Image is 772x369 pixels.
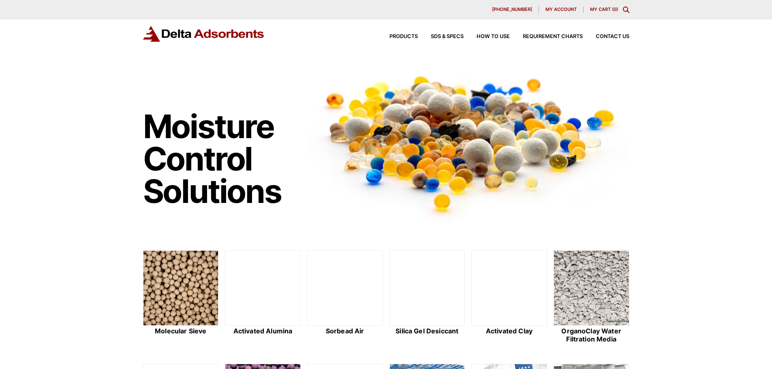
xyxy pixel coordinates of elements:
[431,34,464,39] span: SDS & SPECS
[614,6,616,12] span: 0
[389,250,465,344] a: Silica Gel Desiccant
[596,34,629,39] span: Contact Us
[143,26,265,42] img: Delta Adsorbents
[539,6,584,13] a: My account
[376,34,418,39] a: Products
[471,250,547,344] a: Activated Clay
[307,61,629,224] img: Image
[418,34,464,39] a: SDS & SPECS
[545,7,577,12] span: My account
[623,6,629,13] div: Toggle Modal Content
[143,327,219,335] h2: Molecular Sieve
[307,327,383,335] h2: Sorbead Air
[471,327,547,335] h2: Activated Clay
[143,110,299,207] h1: Moisture Control Solutions
[389,327,465,335] h2: Silica Gel Desiccant
[225,327,301,335] h2: Activated Alumina
[492,7,532,12] span: [PHONE_NUMBER]
[464,34,510,39] a: How to Use
[510,34,583,39] a: Requirement Charts
[143,250,219,344] a: Molecular Sieve
[477,34,510,39] span: How to Use
[583,34,629,39] a: Contact Us
[554,250,629,344] a: OrganoClay Water Filtration Media
[307,250,383,344] a: Sorbead Air
[389,34,418,39] span: Products
[554,327,629,343] h2: OrganoClay Water Filtration Media
[225,250,301,344] a: Activated Alumina
[523,34,583,39] span: Requirement Charts
[485,6,539,13] a: [PHONE_NUMBER]
[590,6,618,12] a: My Cart (0)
